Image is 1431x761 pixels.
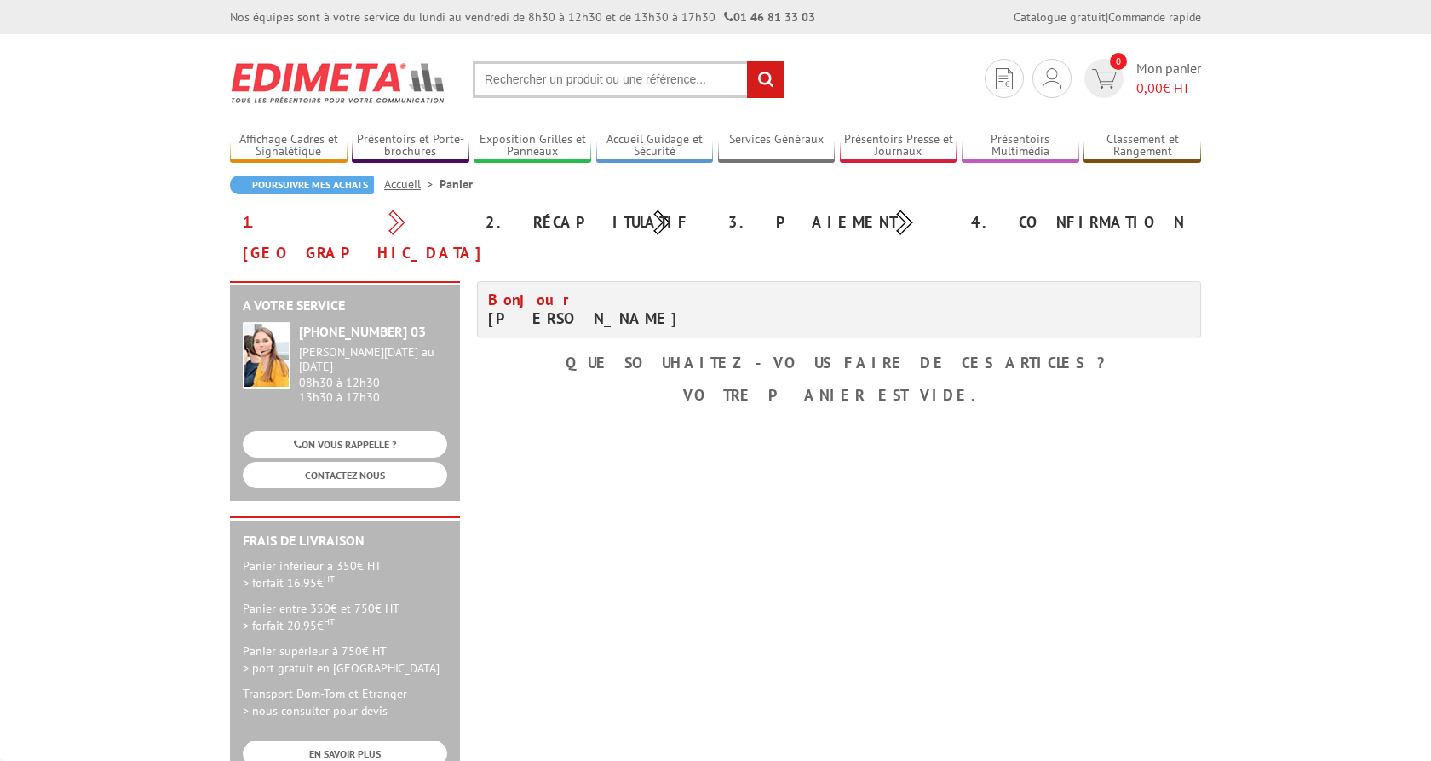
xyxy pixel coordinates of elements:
div: 08h30 à 12h30 13h30 à 17h30 [299,345,447,404]
strong: [PHONE_NUMBER] 03 [299,323,426,340]
p: Panier supérieur à 750€ HT [243,643,447,677]
img: widget-service.jpg [243,322,290,389]
a: Présentoirs Multimédia [962,132,1079,160]
span: > forfait 20.95€ [243,618,335,633]
li: Panier [440,176,473,193]
h2: A votre service [243,298,447,314]
span: 0,00 [1136,79,1163,96]
span: > port gratuit en [GEOGRAPHIC_DATA] [243,660,440,676]
a: Classement et Rangement [1083,132,1201,160]
img: devis rapide [996,68,1013,89]
sup: HT [324,573,335,585]
div: 4. Confirmation [958,207,1201,238]
a: Services Généraux [718,132,836,160]
a: Accueil Guidage et Sécurité [596,132,714,160]
a: ON VOUS RAPPELLE ? [243,431,447,458]
div: 1. [GEOGRAPHIC_DATA] [230,207,473,268]
div: Nos équipes sont à votre service du lundi au vendredi de 8h30 à 12h30 et de 13h30 à 17h30 [230,9,815,26]
strong: 01 46 81 33 03 [724,9,815,25]
a: Présentoirs Presse et Journaux [840,132,957,160]
p: Transport Dom-Tom et Etranger [243,685,447,719]
b: Que souhaitez-vous faire de ces articles ? [566,353,1113,372]
span: > nous consulter pour devis [243,703,388,718]
span: € HT [1136,78,1201,98]
div: [PERSON_NAME][DATE] au [DATE] [299,345,447,374]
a: devis rapide 0 Mon panier 0,00€ HT [1080,59,1201,98]
img: devis rapide [1043,68,1061,89]
input: Rechercher un produit ou une référence... [473,61,784,98]
a: Affichage Cadres et Signalétique [230,132,348,160]
a: Poursuivre mes achats [230,176,374,194]
a: Accueil [384,176,440,192]
img: devis rapide [1092,69,1117,89]
div: | [1014,9,1201,26]
a: Présentoirs et Porte-brochures [352,132,469,160]
a: Commande rapide [1108,9,1201,25]
input: rechercher [747,61,784,98]
span: Mon panier [1136,59,1201,98]
a: Exposition Grilles et Panneaux [474,132,591,160]
a: Catalogue gratuit [1014,9,1106,25]
div: 3. Paiement [715,207,958,238]
a: CONTACTEZ-NOUS [243,462,447,488]
h4: [PERSON_NAME] [488,291,826,328]
p: Panier entre 350€ et 750€ HT [243,600,447,634]
h2: Frais de Livraison [243,533,447,549]
div: 2. Récapitulatif [473,207,715,238]
b: Votre panier est vide. [683,385,995,405]
p: Panier inférieur à 350€ HT [243,557,447,591]
span: > forfait 16.95€ [243,575,335,591]
img: Edimeta [230,51,447,114]
span: 0 [1110,53,1127,70]
span: Bonjour [488,290,578,309]
sup: HT [324,615,335,627]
